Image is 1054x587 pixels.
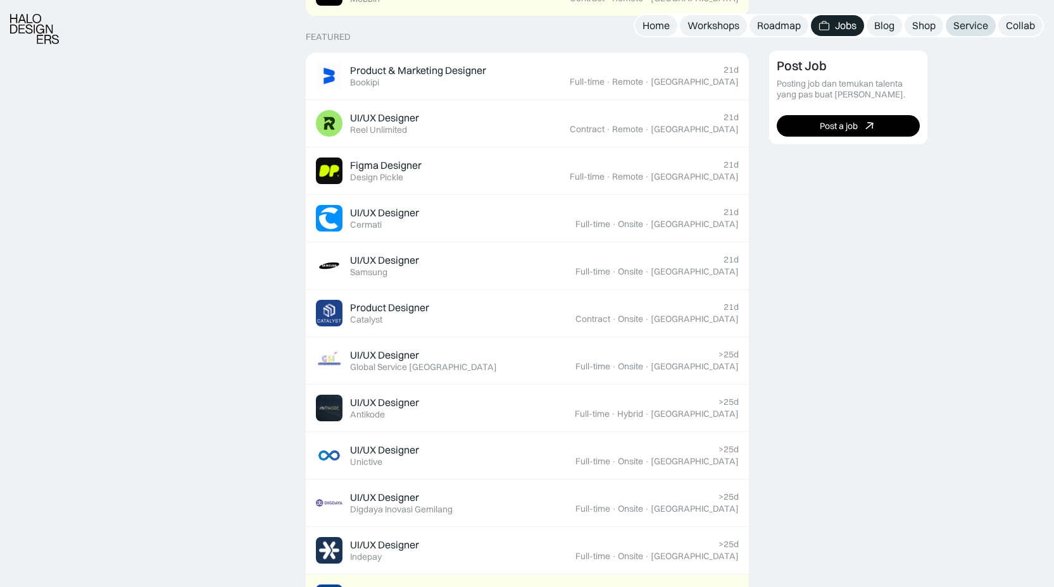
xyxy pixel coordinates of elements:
[575,409,610,419] div: Full-time
[644,77,649,87] div: ·
[575,361,610,372] div: Full-time
[651,456,739,467] div: [GEOGRAPHIC_DATA]
[316,252,342,279] img: Job Image
[350,125,407,135] div: Reel Unlimited
[611,409,616,419] div: ·
[651,171,739,182] div: [GEOGRAPHIC_DATA]
[350,159,422,172] div: Figma Designer
[316,300,342,326] img: Job Image
[350,301,429,314] div: Product Designer
[651,504,739,514] div: [GEOGRAPHIC_DATA]
[575,504,610,514] div: Full-time
[618,266,643,277] div: Onsite
[306,479,749,527] a: Job ImageUI/UX DesignerDigdaya Inovasi Gemilang>25dFull-time·Onsite·[GEOGRAPHIC_DATA]
[306,32,351,42] div: Featured
[644,219,649,230] div: ·
[350,314,382,325] div: Catalyst
[724,112,739,123] div: 21d
[306,527,749,574] a: Job ImageUI/UX DesignerIndepay>25dFull-time·Onsite·[GEOGRAPHIC_DATA]
[575,551,610,562] div: Full-time
[306,337,749,385] a: Job ImageUI/UX DesignerGlobal Service [GEOGRAPHIC_DATA]>25dFull-time·Onsite·[GEOGRAPHIC_DATA]
[946,15,996,36] a: Service
[644,456,649,467] div: ·
[874,19,894,32] div: Blog
[651,409,739,419] div: [GEOGRAPHIC_DATA]
[306,147,749,195] a: Job ImageFigma DesignerDesign Pickle21dFull-time·Remote·[GEOGRAPHIC_DATA]
[316,110,342,137] img: Job Image
[606,124,611,135] div: ·
[644,551,649,562] div: ·
[618,314,643,324] div: Onsite
[570,77,605,87] div: Full-time
[575,314,610,324] div: Contract
[612,361,617,372] div: ·
[905,15,943,36] a: Shop
[350,538,419,552] div: UI/UX Designer
[618,361,643,372] div: Onsite
[718,539,739,550] div: >25d
[612,171,643,182] div: Remote
[724,159,739,170] div: 21d
[350,504,453,515] div: Digdaya Inovasi Gemilang
[306,385,749,432] a: Job ImageUI/UX DesignerAntikode>25dFull-time·Hybrid·[GEOGRAPHIC_DATA]
[724,302,739,312] div: 21d
[612,266,617,277] div: ·
[350,396,419,409] div: UI/UX Designer
[998,15,1043,36] a: Collab
[644,314,649,324] div: ·
[618,551,643,562] div: Onsite
[680,15,747,36] a: Workshops
[644,266,649,277] div: ·
[575,266,610,277] div: Full-time
[820,120,858,131] div: Post a job
[306,195,749,242] a: Job ImageUI/UX DesignerCermati21dFull-time·Onsite·[GEOGRAPHIC_DATA]
[724,254,739,265] div: 21d
[1006,19,1035,32] div: Collab
[570,124,605,135] div: Contract
[644,409,649,419] div: ·
[612,219,617,230] div: ·
[651,266,739,277] div: [GEOGRAPHIC_DATA]
[612,456,617,467] div: ·
[643,19,670,32] div: Home
[718,397,739,407] div: >25d
[617,409,643,419] div: Hybrid
[618,504,643,514] div: Onsite
[750,15,808,36] a: Roadmap
[651,77,739,87] div: [GEOGRAPHIC_DATA]
[306,290,749,337] a: Job ImageProduct DesignerCatalyst21dContract·Onsite·[GEOGRAPHIC_DATA]
[612,124,643,135] div: Remote
[350,491,419,504] div: UI/UX Designer
[618,219,643,230] div: Onsite
[350,206,419,219] div: UI/UX Designer
[718,491,739,502] div: >25d
[612,77,643,87] div: Remote
[606,171,611,182] div: ·
[350,64,486,77] div: Product & Marketing Designer
[687,19,739,32] div: Workshops
[350,267,387,278] div: Samsung
[644,124,649,135] div: ·
[350,219,382,230] div: Cermati
[316,63,342,89] img: Job Image
[644,171,649,182] div: ·
[350,457,382,467] div: Unictive
[777,58,827,73] div: Post Job
[350,172,403,183] div: Design Pickle
[350,254,419,267] div: UI/UX Designer
[316,442,342,469] img: Job Image
[350,552,382,562] div: Indepay
[651,124,739,135] div: [GEOGRAPHIC_DATA]
[644,361,649,372] div: ·
[724,207,739,218] div: 21d
[644,504,649,514] div: ·
[912,19,936,32] div: Shop
[777,115,920,137] a: Post a job
[316,205,342,232] img: Job Image
[306,100,749,147] a: Job ImageUI/UX DesignerReel Unlimited21dContract·Remote·[GEOGRAPHIC_DATA]
[306,432,749,479] a: Job ImageUI/UX DesignerUnictive>25dFull-time·Onsite·[GEOGRAPHIC_DATA]
[777,78,920,100] div: Posting job dan temukan talenta yang pas buat [PERSON_NAME].
[718,444,739,455] div: >25d
[651,219,739,230] div: [GEOGRAPHIC_DATA]
[306,242,749,290] a: Job ImageUI/UX DesignerSamsung21dFull-time·Onsite·[GEOGRAPHIC_DATA]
